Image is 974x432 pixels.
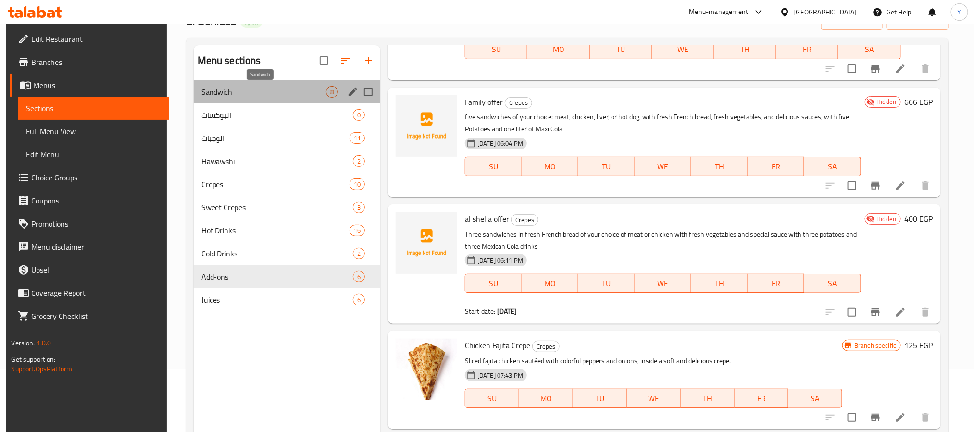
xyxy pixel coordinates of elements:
a: Edit Restaurant [10,27,169,51]
span: 3 [353,203,364,212]
div: Crepes10 [194,173,380,196]
span: Edit Menu [26,149,161,160]
a: Edit menu item [895,180,906,191]
span: FR [752,277,801,291]
button: TH [714,40,776,59]
span: SA [808,160,857,174]
span: Hot Drinks [201,225,350,236]
a: Menus [10,74,169,97]
span: WE [639,277,688,291]
button: Branch-specific-item [864,406,887,429]
div: Crepes [201,178,350,190]
span: export [894,15,941,27]
div: Crepes [511,214,538,226]
span: SU [469,160,518,174]
a: Sections [18,97,169,120]
img: Family offer [396,95,457,157]
span: Family offer [465,95,503,109]
button: Branch-specific-item [864,174,887,197]
span: Choice Groups [31,172,161,183]
img: Chicken Fajita Crepe [396,339,457,400]
h6: 400 EGP [905,212,933,226]
span: SA [842,42,897,56]
span: SA [808,277,857,291]
span: Sweet Crepes [201,202,353,213]
a: Support.OpsPlatform [11,363,72,375]
div: items [326,86,338,98]
button: delete [914,174,937,197]
div: Menu-management [689,6,749,18]
span: SA [792,392,838,406]
span: Crepes [533,341,559,352]
span: 1.0.0 [37,337,51,349]
span: 2 [353,157,364,166]
button: delete [914,57,937,80]
a: Edit menu item [895,412,906,423]
div: Hawawshi [201,155,353,167]
span: WE [631,392,677,406]
button: delete [914,301,937,324]
button: MO [522,274,579,293]
span: Edit Restaurant [31,33,161,45]
button: TH [691,157,748,176]
button: MO [519,389,573,408]
div: البوكسات0 [194,103,380,127]
button: TU [578,274,635,293]
div: Crepes [532,341,560,352]
div: Crepes [505,97,532,109]
button: TU [573,389,627,408]
span: البوكسات [201,109,353,121]
span: TU [577,392,623,406]
button: edit [346,85,360,99]
span: Select all sections [314,51,334,71]
span: Select to update [842,302,862,322]
p: five sandwiches of your choice: meat, chicken, liver, or hot dog, with fresh French bread, fresh ... [465,111,861,135]
div: Hot Drinks16 [194,219,380,242]
button: FR [735,389,788,408]
span: FR [780,42,835,56]
span: Hidden [873,97,900,106]
span: 11 [350,134,364,143]
span: MO [531,42,586,56]
button: SU [465,389,519,408]
a: Grocery Checklist [10,305,169,328]
nav: Menu sections [194,76,380,315]
span: TU [594,42,648,56]
span: Grocery Checklist [31,310,161,322]
button: SU [465,157,522,176]
a: Upsell [10,258,169,281]
div: Sandwich8edit [194,80,380,103]
button: FR [776,40,838,59]
div: Juices6 [194,288,380,311]
p: Sliced ​​fajita chicken sautéed with colorful peppers and onions, inside a soft and delicious crepe. [465,355,842,367]
div: items [353,271,365,282]
button: Add section [357,49,380,72]
span: Menus [33,79,161,91]
span: Crepes [505,97,532,108]
span: 10 [350,180,364,189]
button: TH [691,274,748,293]
span: MO [523,392,569,406]
span: Hidden [873,215,900,224]
p: Three sandwiches in fresh French bread of your choice of meat or chicken with fresh vegetables an... [465,229,861,253]
div: Juices [201,294,353,305]
button: SA [804,157,861,176]
button: WE [635,157,692,176]
span: Version: [11,337,35,349]
span: MO [526,160,575,174]
button: Branch-specific-item [864,301,887,324]
a: Promotions [10,212,169,235]
div: items [353,202,365,213]
button: SU [465,40,527,59]
span: 8 [326,88,337,97]
button: SA [788,389,842,408]
span: Coupons [31,195,161,206]
h6: 666 EGP [905,95,933,109]
a: Choice Groups [10,166,169,189]
button: TU [590,40,652,59]
span: Upsell [31,264,161,276]
button: FR [748,274,805,293]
